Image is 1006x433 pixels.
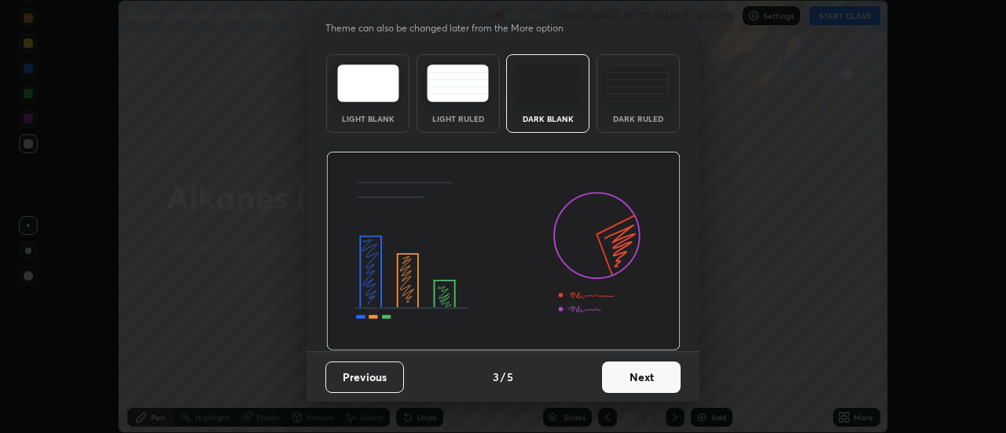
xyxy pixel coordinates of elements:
img: lightTheme.e5ed3b09.svg [337,64,399,102]
img: darkThemeBanner.d06ce4a2.svg [326,152,681,351]
img: darkRuledTheme.de295e13.svg [607,64,669,102]
p: Theme can also be changed later from the More option [325,21,580,35]
div: Dark Blank [516,115,579,123]
h4: 3 [493,369,499,385]
img: darkTheme.f0cc69e5.svg [517,64,579,102]
button: Previous [325,361,404,393]
div: Dark Ruled [607,115,670,123]
h4: 5 [507,369,513,385]
div: Light Blank [336,115,399,123]
div: Light Ruled [427,115,490,123]
h4: / [501,369,505,385]
button: Next [602,361,681,393]
img: lightRuledTheme.5fabf969.svg [427,64,489,102]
